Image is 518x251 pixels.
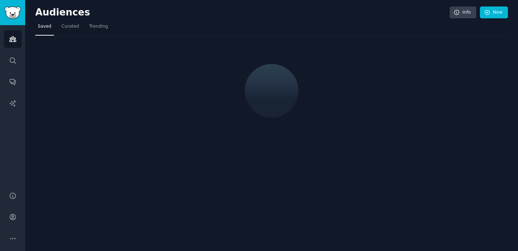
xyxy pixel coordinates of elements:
[59,21,82,36] a: Curated
[38,23,51,30] span: Saved
[87,21,110,36] a: Trending
[35,21,54,36] a: Saved
[62,23,79,30] span: Curated
[4,6,21,19] img: GummySearch logo
[480,6,508,19] a: New
[450,6,476,19] a: Info
[89,23,108,30] span: Trending
[35,7,450,18] h2: Audiences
